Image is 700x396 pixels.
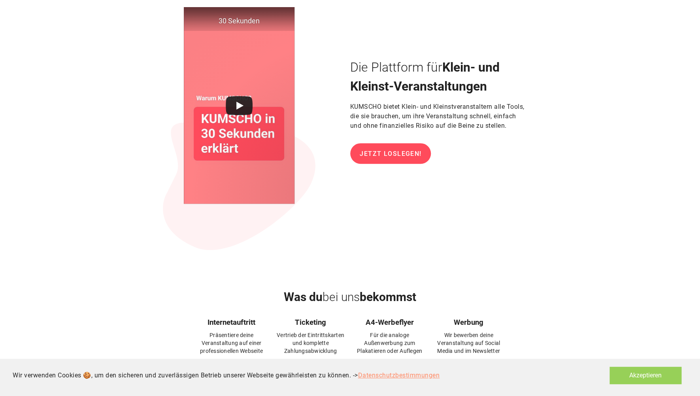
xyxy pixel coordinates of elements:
[358,371,440,379] a: Datenschutzbestimmungen
[355,317,425,328] h3: A4-Werbeflyer
[323,290,360,304] span: bei uns
[350,143,431,164] a: Jetzt loslegen!
[350,60,442,75] span: Die Plattform für
[200,15,277,26] span: 30 Sekunden
[350,58,528,96] h1: Klein- und Kleinst-Veranstaltungen
[197,331,266,355] p: Präsentiere deine Veranstaltung auf einer professionellen Webseite
[359,150,422,157] span: Jetzt loslegen!
[276,317,345,328] h3: Ticketing
[350,96,528,137] p: KUMSCHO bietet Klein- und Kleinstveranstaltern alle Tools, die sie brauchen, um ihre Veranstaltun...
[434,317,504,328] h3: Werbung
[276,331,345,355] p: Vertrieb der Eintrittskarten und komplette Zahlungsabwicklung
[197,317,266,328] h3: Internetauftritt
[609,367,681,384] button: Akzeptieren
[434,331,504,355] p: Wir bewerben deine Veranstaltung auf Social Media und im Newsletter
[13,371,440,380] div: Wir verwenden Cookies 🍪, um den sicheren und zuverlässigen Betrieb unserer Webseite gewährleisten...
[355,331,425,355] p: Für die analoge Außenwerbung zum Plakatieren oder Auflegen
